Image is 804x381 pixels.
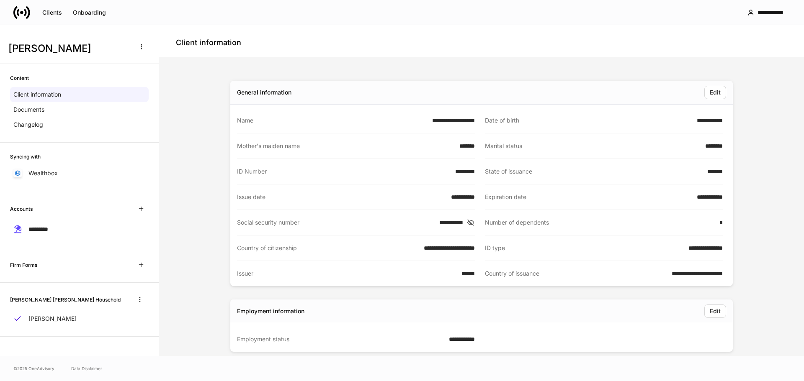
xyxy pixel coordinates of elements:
[237,193,446,201] div: Issue date
[237,142,454,150] div: Mother's maiden name
[10,311,149,326] a: [PERSON_NAME]
[710,89,721,95] div: Edit
[485,218,714,227] div: Number of dependents
[237,307,304,315] div: Employment information
[10,166,149,181] a: Wealthbox
[704,86,726,99] button: Edit
[237,218,434,227] div: Social security number
[42,10,62,15] div: Clients
[67,6,111,19] button: Onboarding
[13,120,43,129] p: Changelog
[237,269,456,278] div: Issuer
[28,315,77,323] p: [PERSON_NAME]
[704,304,726,318] button: Edit
[10,261,37,269] h6: Firm Forms
[10,117,149,132] a: Changelog
[8,42,129,55] h3: [PERSON_NAME]
[28,169,58,177] p: Wealthbox
[71,365,102,372] a: Data Disclaimer
[176,38,241,48] h4: Client information
[13,90,61,99] p: Client information
[10,87,149,102] a: Client information
[237,244,419,252] div: Country of citizenship
[485,244,683,252] div: ID type
[10,102,149,117] a: Documents
[10,296,121,304] h6: [PERSON_NAME] [PERSON_NAME] Household
[13,365,54,372] span: © 2025 OneAdvisory
[237,88,291,97] div: General information
[485,167,702,176] div: State of issuance
[73,10,106,15] div: Onboarding
[10,74,29,82] h6: Content
[485,116,692,125] div: Date of birth
[10,153,41,161] h6: Syncing with
[10,205,33,213] h6: Accounts
[485,193,692,201] div: Expiration date
[37,6,67,19] button: Clients
[237,116,427,125] div: Name
[710,308,721,314] div: Edit
[237,335,444,343] div: Employment status
[485,142,700,150] div: Marital status
[13,105,44,114] p: Documents
[237,167,450,176] div: ID Number
[485,269,667,278] div: Country of issuance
